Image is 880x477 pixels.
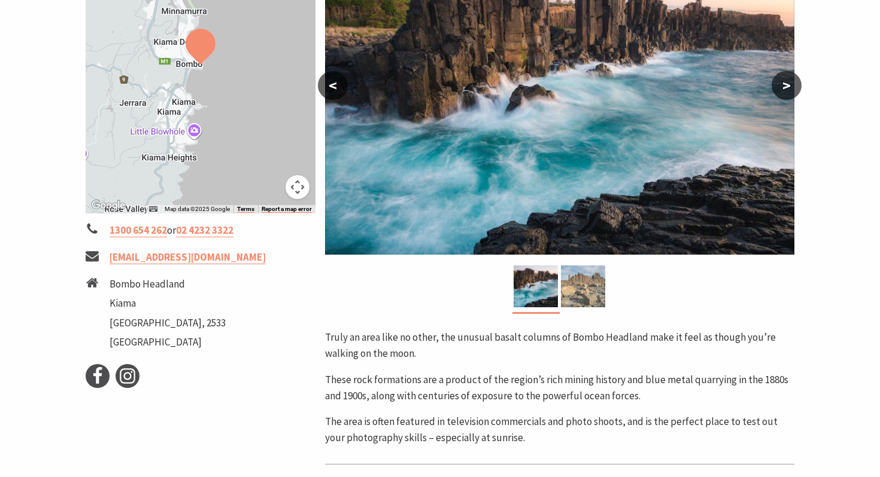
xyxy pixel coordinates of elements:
[110,276,226,292] li: Bombo Headland
[110,224,167,237] a: 1300 654 262
[561,265,605,307] img: Bombo Quarry
[325,372,794,404] p: These rock formations are a product of the region’s rich mining history and blue metal quarrying ...
[110,334,226,350] li: [GEOGRAPHIC_DATA]
[89,198,128,213] img: Google
[110,315,226,331] li: [GEOGRAPHIC_DATA], 2533
[165,206,230,212] span: Map data ©2025 Google
[237,206,254,213] a: Terms (opens in new tab)
[110,250,266,264] a: [EMAIL_ADDRESS][DOMAIN_NAME]
[318,71,348,100] button: <
[325,329,794,362] p: Truly an area like no other, the unusual basalt columns of Bombo Headland make it feel as though ...
[514,265,558,307] img: Bombo Quarry
[149,205,157,213] button: Keyboard shortcuts
[262,206,312,213] a: Report a map error
[772,71,802,100] button: >
[325,414,794,446] p: The area is often featured in television commercials and photo shoots, and is the perfect place t...
[86,222,315,239] li: or
[286,175,309,199] button: Map camera controls
[110,295,226,311] li: Kiama
[176,224,233,237] a: 02 4232 3322
[89,198,128,213] a: Open this area in Google Maps (opens a new window)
